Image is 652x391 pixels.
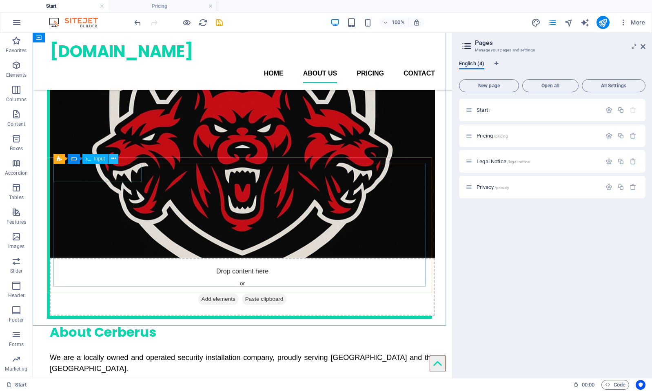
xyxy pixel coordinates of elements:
[605,107,612,113] div: Settings
[209,261,254,272] span: Paste clipboard
[5,366,27,372] p: Marketing
[477,133,508,139] span: Pricing
[9,194,24,201] p: Tables
[531,18,541,27] i: Design (Ctrl+Alt+Y)
[94,156,105,161] span: Input
[392,18,405,27] h6: 100%
[522,79,579,92] button: Open all
[548,18,557,27] i: Pages (Ctrl+Alt+S)
[531,18,541,27] button: design
[597,16,610,29] button: publish
[582,380,594,390] span: 00 00
[7,380,27,390] a: Click to cancel selection. Double-click to open Pages
[10,145,23,152] p: Boxes
[166,261,206,272] span: Add elements
[17,225,402,283] div: Drop content here
[459,79,519,92] button: New page
[133,18,142,27] i: Undo: Change required (Ctrl+Z)
[564,18,574,27] button: navigator
[6,47,27,54] p: Favorites
[474,133,601,138] div: Pricing/pricing
[474,159,601,164] div: Legal Notice/legal-notice
[475,39,645,47] h2: Pages
[47,18,108,27] img: Editor Logo
[489,108,490,113] span: /
[10,268,23,274] p: Slider
[198,18,208,27] button: reload
[477,184,509,190] span: Click to open page
[582,79,645,92] button: All Settings
[630,107,636,113] div: The startpage cannot be deleted
[6,96,27,103] p: Columns
[133,18,142,27] button: undo
[605,380,625,390] span: Code
[198,18,208,27] i: Reload page
[459,59,484,70] span: English (4)
[605,184,612,191] div: Settings
[630,184,636,191] div: Remove
[617,158,624,165] div: Duplicate
[617,132,624,139] div: Duplicate
[459,60,645,76] div: Language Tabs
[630,132,636,139] div: Remove
[7,121,25,127] p: Content
[601,380,629,390] button: Code
[6,72,27,78] p: Elements
[215,18,224,27] i: Save (Ctrl+S)
[617,107,624,113] div: Duplicate
[182,18,191,27] button: Click here to leave preview mode and continue editing
[109,2,217,11] h4: Pricing
[7,219,26,225] p: Features
[8,243,25,250] p: Images
[474,107,601,113] div: Start/
[605,158,612,165] div: Settings
[477,107,490,113] span: Start
[477,158,530,164] span: Click to open page
[630,158,636,165] div: Remove
[494,134,508,138] span: /pricing
[580,18,590,27] button: text_generator
[526,83,575,88] span: Open all
[9,317,24,323] p: Footer
[573,380,595,390] h6: Session time
[507,160,530,164] span: /legal-notice
[474,184,601,190] div: Privacy/privacy
[463,83,515,88] span: New page
[9,341,24,348] p: Forms
[585,83,642,88] span: All Settings
[495,185,509,190] span: /privacy
[548,18,557,27] button: pages
[475,47,629,54] h3: Manage your pages and settings
[605,132,612,139] div: Settings
[5,170,28,176] p: Accordion
[619,18,645,27] span: More
[8,292,24,299] p: Header
[588,382,589,388] span: :
[379,18,408,27] button: 100%
[617,184,624,191] div: Duplicate
[413,19,420,26] i: On resize automatically adjust zoom level to fit chosen device.
[616,16,648,29] button: More
[636,380,645,390] button: Usercentrics
[214,18,224,27] button: save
